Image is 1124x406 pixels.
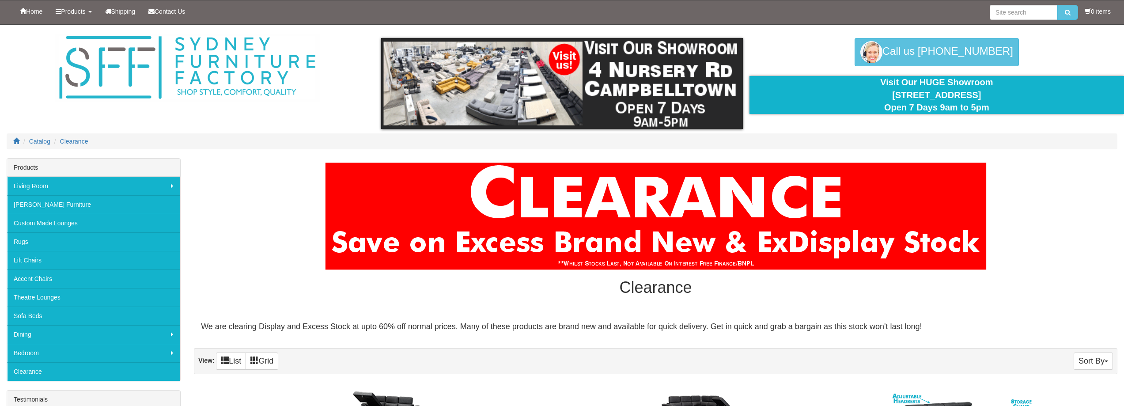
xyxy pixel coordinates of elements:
span: Home [26,8,42,15]
a: Dining [7,325,180,344]
div: Products [7,159,180,177]
a: Products [49,0,98,23]
a: Bedroom [7,344,180,362]
a: Shipping [98,0,142,23]
a: List [216,353,246,370]
input: Site search [990,5,1057,20]
a: Custom Made Lounges [7,214,180,232]
a: Accent Chairs [7,269,180,288]
a: Sofa Beds [7,307,180,325]
h1: Clearance [194,279,1117,296]
img: showroom.gif [381,38,742,129]
span: Shipping [111,8,136,15]
a: Clearance [7,362,180,381]
a: Contact Us [142,0,192,23]
a: Catalog [29,138,50,145]
span: Products [61,8,85,15]
a: Rugs [7,232,180,251]
a: Living Room [7,177,180,195]
a: [PERSON_NAME] Furniture [7,195,180,214]
span: Contact Us [155,8,185,15]
div: We are clearing Display and Excess Stock at upto 60% off normal prices. Many of these products ar... [194,314,1117,340]
div: Visit Our HUGE Showroom [STREET_ADDRESS] Open 7 Days 9am to 5pm [756,76,1117,114]
img: Sydney Furniture Factory [55,34,320,102]
a: Theatre Lounges [7,288,180,307]
a: Clearance [60,138,88,145]
a: Lift Chairs [7,251,180,269]
a: Grid [246,353,278,370]
img: Clearance [325,163,987,270]
li: 0 items [1085,7,1111,16]
button: Sort By [1074,353,1113,370]
a: Home [13,0,49,23]
strong: View: [198,357,214,364]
